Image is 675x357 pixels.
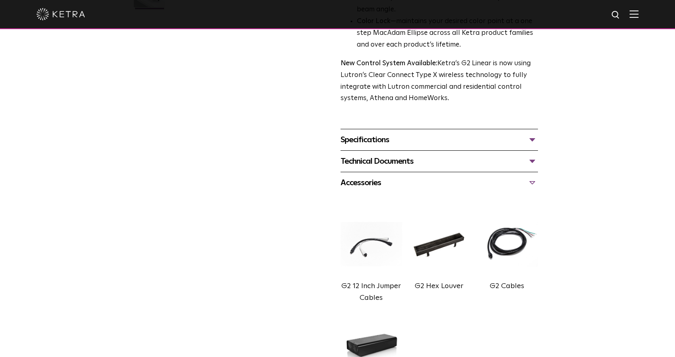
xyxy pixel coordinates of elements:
[490,282,524,290] label: G2 Cables
[476,209,538,278] img: G2 cables
[341,133,538,146] div: Specifications
[341,155,538,168] div: Technical Documents
[36,8,85,20] img: ketra-logo-2019-white
[341,209,402,278] img: G2 12 inch cables
[341,60,437,67] strong: New Control System Available:
[408,209,470,278] img: G2 Hex Louver
[357,16,538,51] li: —maintains your desired color point at a one step MacAdam Ellipse across all Ketra product famili...
[341,282,401,301] label: G2 12 Inch Jumper Cables
[341,58,538,105] p: Ketra’s G2 Linear is now using Lutron’s Clear Connect Type X wireless technology to fully integra...
[415,282,463,290] label: G2 Hex Louver
[341,176,538,189] div: Accessories
[611,10,621,20] img: search icon
[630,10,639,18] img: Hamburger%20Nav.svg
